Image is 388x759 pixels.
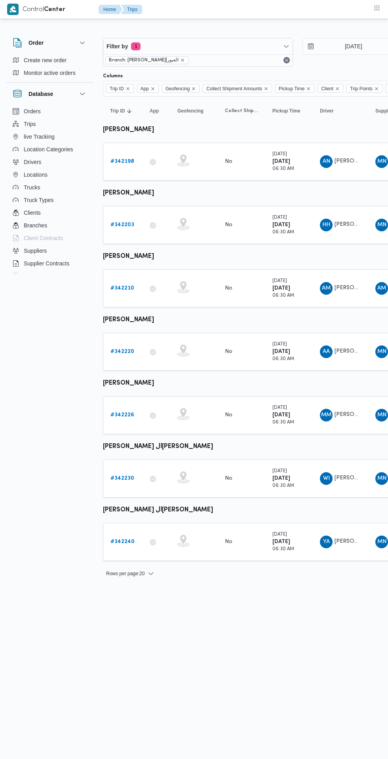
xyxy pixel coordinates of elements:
button: Supplier Contracts [10,257,90,270]
span: [PERSON_NAME] [335,222,380,227]
button: Create new order [10,54,90,67]
span: Collect Shipment Amounts [225,108,258,114]
span: MN [377,472,386,485]
button: live Tracking [10,130,90,143]
span: MN [377,155,386,168]
button: Trips [10,118,90,130]
small: [DATE] [272,469,287,473]
button: Devices [10,270,90,282]
b: [PERSON_NAME] [103,190,154,196]
span: Pickup Time [279,84,304,93]
div: Yousf Alsaid Shhat Alsaid Shair [320,536,333,548]
small: 06:30 AM [272,420,294,425]
small: 06:30 AM [272,167,294,171]
a: #342230 [110,474,134,483]
div: Order [6,54,93,82]
a: #342240 [110,537,135,547]
span: Branch: [PERSON_NAME]|العبور [109,57,179,64]
b: # 342220 [110,349,134,354]
span: [PERSON_NAME] [335,349,380,354]
div: Hsham Hussain Abadallah Abadaljwad [320,219,333,231]
a: #342220 [110,347,134,357]
span: App [141,84,149,93]
span: App [137,84,159,93]
button: Locations [10,168,90,181]
button: Order [13,38,87,48]
div: No [225,475,232,482]
span: Trucks [24,183,40,192]
div: Abozaid Muhammad Abozaid Said [320,282,333,295]
button: Remove Geofencing from selection in this group [191,86,196,91]
b: Center [44,7,65,13]
span: Create new order [24,55,67,65]
label: Columns [103,73,123,79]
span: Rows per page : 20 [106,569,145,578]
small: 06:30 AM [272,230,294,235]
span: HH [322,219,330,231]
button: Remove Collect Shipment Amounts from selection in this group [264,86,268,91]
span: Geofencing [165,84,190,93]
span: [PERSON_NAME] [335,285,380,290]
span: Suppliers [24,246,47,256]
span: App [150,108,159,114]
button: Suppliers [10,244,90,257]
a: #342198 [110,157,134,166]
span: AM [322,282,331,295]
h3: Order [29,38,44,48]
small: [DATE] [272,279,287,283]
button: Filter by1 active filters [103,38,293,54]
span: MN [377,345,386,358]
button: Trip IDSorted in descending order [107,105,139,117]
small: [DATE] [272,406,287,410]
b: [DATE] [272,349,290,354]
button: Pickup Time [269,105,309,117]
span: Locations [24,170,48,179]
span: Trip Points [346,84,382,93]
b: [DATE] [272,476,290,481]
div: Ammad Najib Abadalzahir Jaoish [320,155,333,168]
div: No [225,221,232,229]
span: Orders [24,107,41,116]
button: Remove Trip Points from selection in this group [374,86,379,91]
span: MN [377,536,386,548]
b: [DATE] [272,286,290,291]
small: 06:30 AM [272,294,294,298]
svg: Sorted in descending order [126,108,133,114]
span: Trip ID [110,84,124,93]
button: Remove Client from selection in this group [335,86,340,91]
button: Driver [317,105,364,117]
a: #342210 [110,284,134,293]
small: 06:30 AM [272,547,294,551]
small: 06:30 AM [272,484,294,488]
span: AN [323,155,330,168]
span: Client Contracts [24,233,63,243]
b: [DATE] [272,412,290,418]
span: [PERSON_NAME] [335,412,380,417]
span: Geofencing [177,108,204,114]
span: MM [321,409,331,421]
button: Geofencing [174,105,214,117]
div: Maina Najib Shfiq Qladah [375,536,388,548]
a: #342226 [110,410,134,420]
small: [DATE] [272,532,287,537]
small: [DATE] [272,215,287,220]
span: Client [318,84,343,93]
div: No [225,158,232,165]
span: [PERSON_NAME] [335,158,380,164]
div: Albadraoi Abadalsadq Rafaai [320,345,333,358]
button: Clients [10,206,90,219]
div: Mahmood Muhammad Said Muhammad [320,409,333,421]
button: Truck Types [10,194,90,206]
button: Monitor active orders [10,67,90,79]
span: Collect Shipment Amounts [206,84,262,93]
button: Database [13,89,87,99]
span: Branches [24,221,47,230]
span: Trip Points [350,84,373,93]
span: Drivers [24,157,41,167]
div: Maina Najib Shfiq Qladah [375,219,388,231]
button: Orders [10,105,90,118]
div: No [225,285,232,292]
b: [DATE] [272,539,290,544]
small: 06:30 AM [272,357,294,361]
b: [DATE] [272,222,290,227]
